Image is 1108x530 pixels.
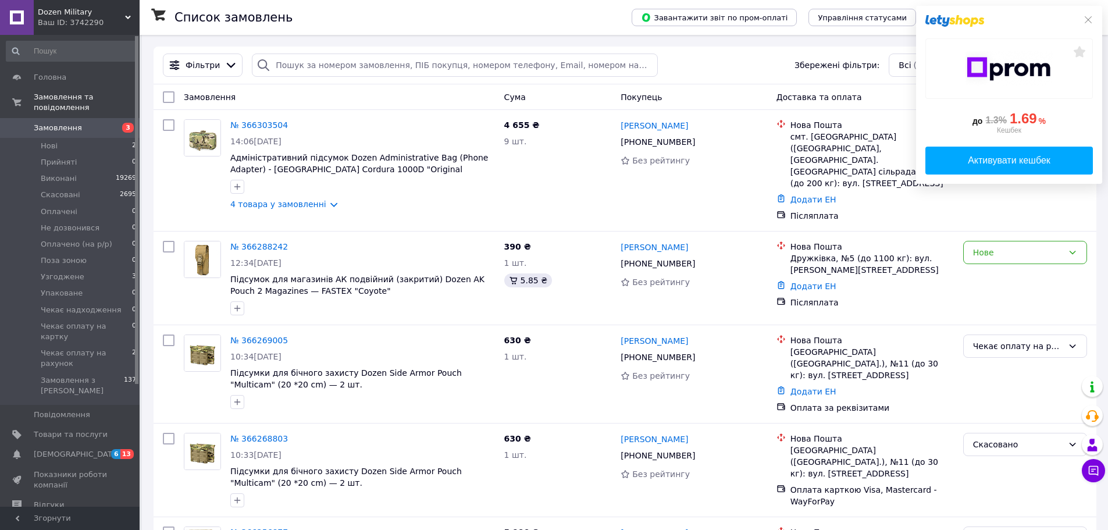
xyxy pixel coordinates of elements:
[914,61,946,70] span: (21971)
[120,190,136,200] span: 2695
[132,288,136,298] span: 0
[132,141,136,151] span: 2
[120,449,134,459] span: 13
[504,93,526,102] span: Cума
[184,93,236,102] span: Замовлення
[184,241,220,278] img: Фото товару
[41,157,77,168] span: Прийняті
[184,335,220,371] img: Фото товару
[132,348,136,369] span: 2
[790,484,954,507] div: Оплата карткою Visa, Mastercard - WayForPay
[641,12,788,23] span: Завантажити звіт по пром-оплаті
[41,141,58,151] span: Нові
[618,349,697,365] div: [PHONE_NUMBER]
[632,9,797,26] button: Завантажити звіт по пром-оплаті
[973,438,1063,451] div: Скасовано
[34,469,108,490] span: Показники роботи компанії
[230,368,462,389] span: Підсумки для бічного захисту Dozen Side Armor Pouch "Multicam" (20 *20 cm) — 2 шт.
[230,336,288,345] a: № 366269005
[34,123,82,133] span: Замовлення
[41,207,77,217] span: Оплачені
[184,119,221,156] a: Фото товару
[34,72,66,83] span: Головна
[41,375,124,396] span: Замовлення з [PERSON_NAME]
[808,9,916,26] button: Управління статусами
[230,200,326,209] a: 4 товара у замовленні
[621,120,688,131] a: [PERSON_NAME]
[1082,459,1105,482] button: Чат з покупцем
[632,371,690,380] span: Без рейтингу
[790,131,954,189] div: смт. [GEOGRAPHIC_DATA] ([GEOGRAPHIC_DATA], [GEOGRAPHIC_DATA]. [GEOGRAPHIC_DATA] сільрада), №1 (до...
[621,335,688,347] a: [PERSON_NAME]
[790,119,954,131] div: Нова Пошта
[41,272,84,282] span: Узгоджене
[116,173,136,184] span: 19269
[34,429,108,440] span: Товари та послуги
[132,239,136,250] span: 0
[41,255,87,266] span: Поза зоною
[124,375,136,396] span: 137
[230,434,288,443] a: № 366268803
[790,444,954,479] div: [GEOGRAPHIC_DATA] ([GEOGRAPHIC_DATA].), №11 (до 30 кг): вул. [STREET_ADDRESS]
[230,258,282,268] span: 12:34[DATE]
[34,410,90,420] span: Повідомлення
[6,41,137,62] input: Пошук
[34,92,140,113] span: Замовлення та повідомлення
[790,252,954,276] div: Дружківка, №5 (до 1100 кг): вул. [PERSON_NAME][STREET_ADDRESS]
[41,239,112,250] span: Оплачено (на р/р)
[504,352,527,361] span: 1 шт.
[132,207,136,217] span: 0
[41,288,83,298] span: Упаковане
[174,10,293,24] h1: Список замовлень
[230,153,488,186] span: Адміністративний підсумок Dozen Administrative Bag (Phone Adapter) - [GEOGRAPHIC_DATA] Cordura 10...
[790,433,954,444] div: Нова Пошта
[790,210,954,222] div: Післяплата
[621,93,662,102] span: Покупець
[973,340,1063,353] div: Чекає оплату на рахунок
[230,242,288,251] a: № 366288242
[618,134,697,150] div: [PHONE_NUMBER]
[132,255,136,266] span: 0
[230,352,282,361] span: 10:34[DATE]
[790,195,836,204] a: Додати ЕН
[790,335,954,346] div: Нова Пошта
[618,255,697,272] div: [PHONE_NUMBER]
[776,93,862,102] span: Доставка та оплата
[184,335,221,372] a: Фото товару
[230,275,484,296] a: Підсумок для магазинів АК подвійний (закритий) Dozen AK Pouch 2 Magazines — FASTEX "Coyote"
[184,433,221,470] a: Фото товару
[41,223,99,233] span: Не дозвонився
[34,500,64,510] span: Відгуки
[122,123,134,133] span: 3
[621,241,688,253] a: [PERSON_NAME]
[41,173,77,184] span: Виконані
[790,297,954,308] div: Післяплата
[790,387,836,396] a: Додати ЕН
[41,190,80,200] span: Скасовані
[504,258,527,268] span: 1 шт.
[790,282,836,291] a: Додати ЕН
[186,59,220,71] span: Фільтри
[230,467,462,488] a: Підсумки для бічного захисту Dozen Side Armor Pouch "Multicam" (20 *20 cm) — 2 шт.
[230,450,282,460] span: 10:33[DATE]
[504,242,531,251] span: 390 ₴
[34,449,120,460] span: [DEMOGRAPHIC_DATA]
[632,156,690,165] span: Без рейтингу
[899,59,911,71] span: Всі
[132,157,136,168] span: 0
[111,449,120,459] span: 6
[790,241,954,252] div: Нова Пошта
[504,450,527,460] span: 1 шт.
[973,246,1063,259] div: Нове
[621,433,688,445] a: [PERSON_NAME]
[132,223,136,233] span: 0
[230,120,288,130] a: № 366303504
[790,402,954,414] div: Оплата за реквізитами
[38,17,140,28] div: Ваш ID: 3742290
[504,273,552,287] div: 5.85 ₴
[504,120,540,130] span: 4 655 ₴
[38,7,125,17] span: Dozen Military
